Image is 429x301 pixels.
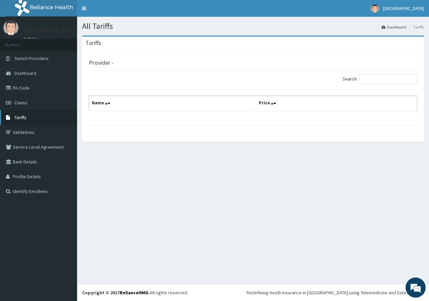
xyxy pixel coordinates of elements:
textarea: Type your message and hit 'Enter' [3,183,128,207]
th: Price [256,96,417,111]
a: Online [23,37,40,41]
span: We're online! [39,85,93,152]
h3: Provider - [89,60,114,66]
footer: All rights reserved. [77,284,429,301]
a: Dashboard [381,24,406,30]
th: Name [89,96,256,111]
div: Redefining Heath Insurance in [GEOGRAPHIC_DATA] using Telemedicine and Data Science! [247,289,424,296]
span: [GEOGRAPHIC_DATA] [383,5,424,11]
h1: All Tariffs [82,22,424,31]
li: Tariffs [407,24,424,30]
span: Tariffs [14,114,26,120]
strong: Copyright © 2017 . [82,290,150,296]
label: Search: [343,74,417,84]
div: Minimize live chat window [110,3,126,19]
a: RelianceHMO [120,290,148,296]
img: User Image [3,20,18,35]
p: [GEOGRAPHIC_DATA] [23,27,79,33]
span: Dashboard [14,70,36,76]
span: Claims [14,100,27,106]
div: Chat with us now [35,38,113,46]
img: User Image [371,4,379,13]
span: Switch Providers [14,55,49,61]
input: Search: [360,74,417,84]
img: d_794563401_company_1708531726252_794563401 [12,34,27,50]
h3: Tariffs [85,40,101,46]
